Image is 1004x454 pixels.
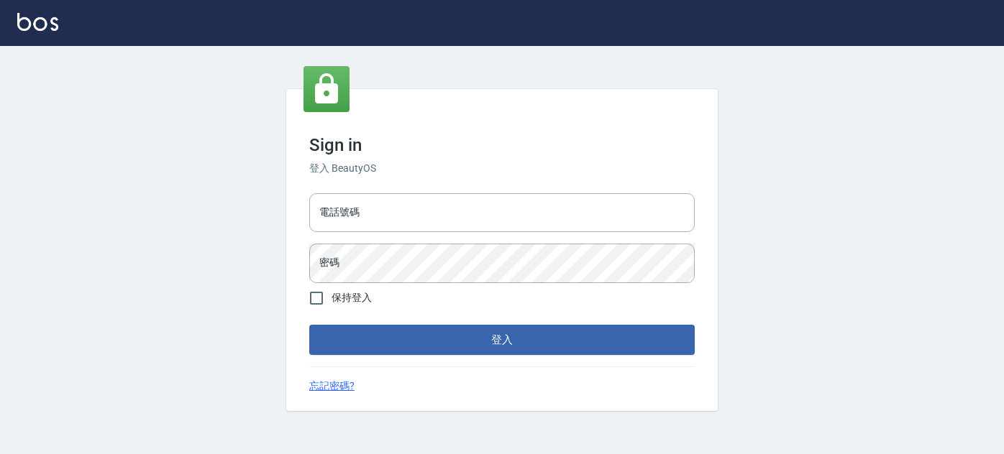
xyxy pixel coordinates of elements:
[309,325,695,355] button: 登入
[332,290,372,305] span: 保持登入
[309,379,355,394] a: 忘記密碼?
[309,161,695,176] h6: 登入 BeautyOS
[309,135,695,155] h3: Sign in
[17,13,58,31] img: Logo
